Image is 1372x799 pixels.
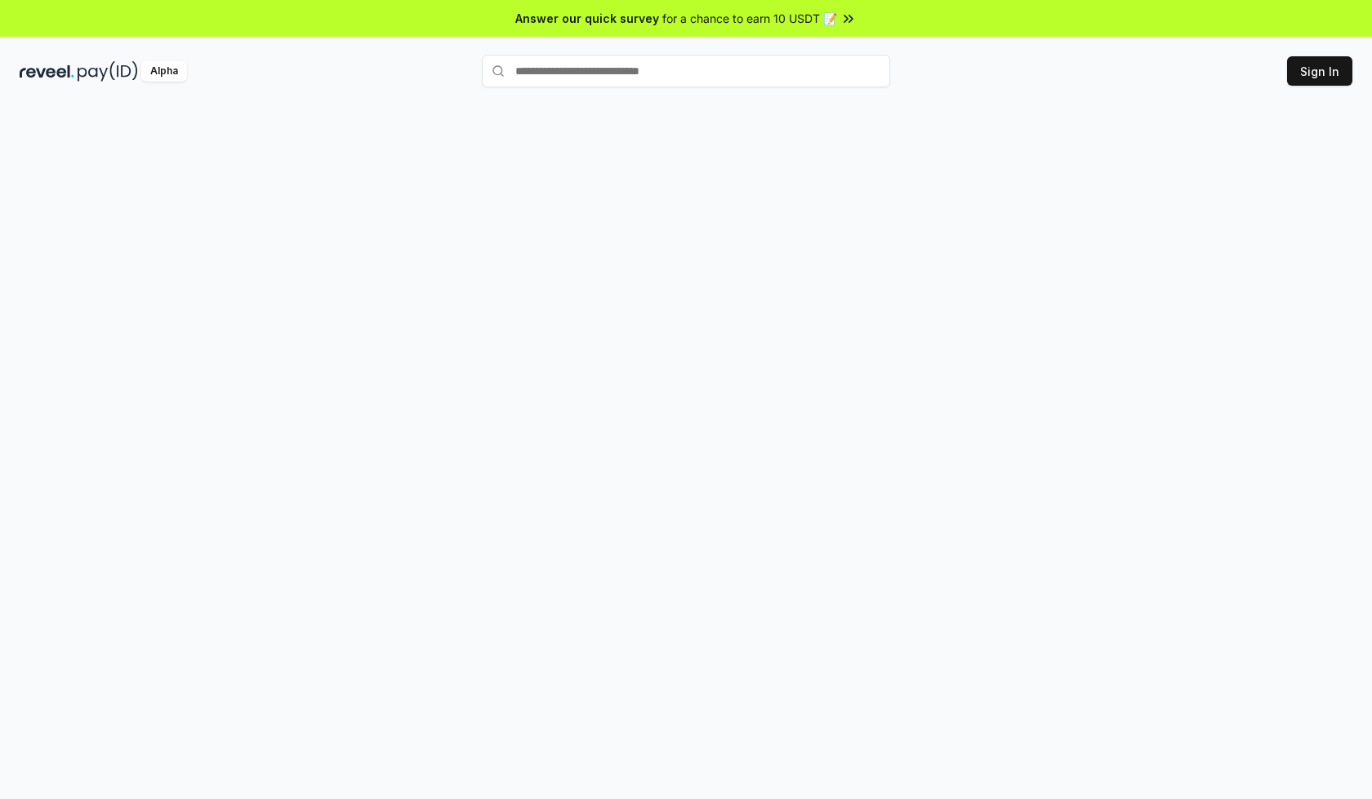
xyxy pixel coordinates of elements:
[78,61,138,82] img: pay_id
[141,61,187,82] div: Alpha
[515,10,659,27] span: Answer our quick survey
[662,10,837,27] span: for a chance to earn 10 USDT 📝
[20,61,74,82] img: reveel_dark
[1287,56,1352,86] button: Sign In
